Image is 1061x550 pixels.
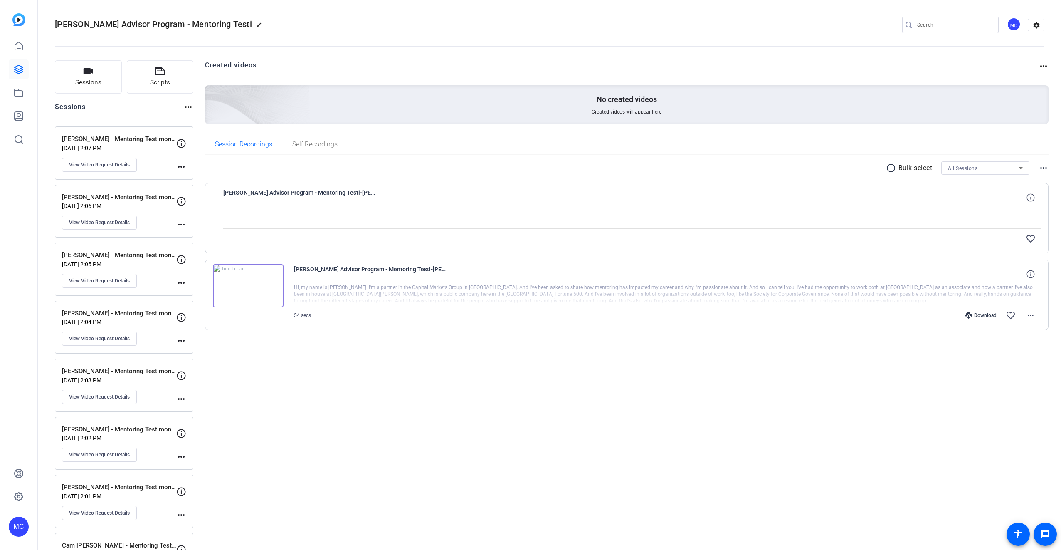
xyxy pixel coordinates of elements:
[294,264,448,284] span: [PERSON_NAME] Advisor Program - Mentoring Testi-[PERSON_NAME] - Mentoring Testimonial-17592619779...
[256,22,266,32] mat-icon: edit
[69,161,130,168] span: View Video Request Details
[69,510,130,516] span: View Video Request Details
[205,60,1039,77] h2: Created videos
[1006,310,1016,320] mat-icon: favorite_border
[1026,310,1036,320] mat-icon: more_horiz
[62,367,176,376] p: [PERSON_NAME] - Mentoring Testimonial
[176,220,186,230] mat-icon: more_horiz
[62,216,137,230] button: View Video Request Details
[213,264,284,307] img: thumb-nail
[62,435,176,441] p: [DATE] 2:02 PM
[886,163,898,173] mat-icon: radio_button_unchecked
[75,78,101,87] span: Sessions
[1039,61,1049,71] mat-icon: more_horiz
[62,493,176,500] p: [DATE] 2:01 PM
[55,60,122,94] button: Sessions
[176,278,186,288] mat-icon: more_horiz
[55,19,252,29] span: [PERSON_NAME] Advisor Program - Mentoring Testi
[62,390,137,404] button: View Video Request Details
[62,506,137,520] button: View Video Request Details
[12,13,25,26] img: blue-gradient.svg
[69,219,130,226] span: View Video Request Details
[69,335,130,342] span: View Video Request Details
[62,448,137,462] button: View Video Request Details
[62,274,137,288] button: View Video Request Details
[1026,234,1036,244] mat-icon: favorite_border
[597,94,657,104] p: No created videos
[62,332,137,346] button: View Video Request Details
[62,145,176,151] p: [DATE] 2:07 PM
[948,166,977,171] span: All Sessions
[292,141,338,148] span: Self Recordings
[62,193,176,202] p: [PERSON_NAME] - Mentoring Testimonial
[55,102,86,118] h2: Sessions
[1040,529,1050,539] mat-icon: message
[176,510,186,520] mat-icon: more_horiz
[176,452,186,462] mat-icon: more_horiz
[176,162,186,172] mat-icon: more_horiz
[1013,529,1023,539] mat-icon: accessibility
[9,517,29,537] div: MC
[1007,17,1021,31] div: MC
[176,394,186,404] mat-icon: more_horiz
[62,158,137,172] button: View Video Request Details
[69,451,130,458] span: View Video Request Details
[215,141,272,148] span: Session Recordings
[62,309,176,318] p: [PERSON_NAME] - Mentoring Testimonial
[1039,163,1049,173] mat-icon: more_horiz
[176,336,186,346] mat-icon: more_horiz
[62,425,176,434] p: [PERSON_NAME] - Mentoring Testimonial
[183,102,193,112] mat-icon: more_horiz
[112,3,310,183] img: Creted videos background
[62,250,176,260] p: [PERSON_NAME] - Mentoring Testimonial
[69,394,130,400] span: View Video Request Details
[898,163,933,173] p: Bulk select
[150,78,170,87] span: Scripts
[223,188,377,208] span: [PERSON_NAME] Advisor Program - Mentoring Testi-[PERSON_NAME] - Mentoring Testimonial-17592620800...
[1007,17,1022,32] ngx-avatar: Matthew Cooper
[69,277,130,284] span: View Video Request Details
[127,60,194,94] button: Scripts
[294,312,311,318] span: 54 secs
[62,261,176,268] p: [DATE] 2:05 PM
[1028,19,1045,32] mat-icon: settings
[592,109,661,115] span: Created videos will appear here
[961,312,1001,319] div: Download
[62,483,176,492] p: [PERSON_NAME] - Mentoring Testimonial
[62,134,176,144] p: [PERSON_NAME] - Mentoring Testimonial
[62,319,176,325] p: [DATE] 2:04 PM
[917,20,992,30] input: Search
[62,377,176,384] p: [DATE] 2:03 PM
[62,203,176,209] p: [DATE] 2:06 PM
